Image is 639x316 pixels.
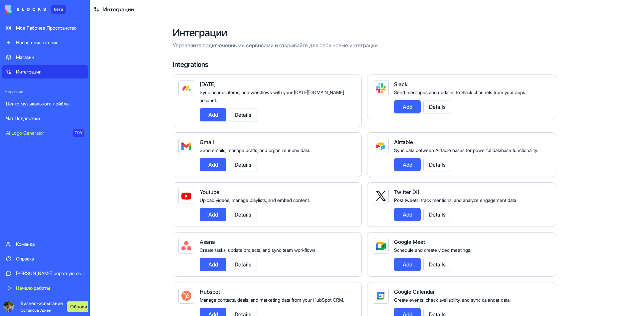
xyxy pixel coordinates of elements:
[200,158,226,171] button: Add
[2,252,88,265] a: Справка
[16,69,84,75] div: Интеграции
[200,288,220,295] span: Hubspot
[173,27,556,39] h2: Интеграции
[200,197,310,203] span: Upload videos, manage playlists, and embed content.
[394,100,421,113] button: Add
[200,81,216,87] span: [DATE]
[394,258,421,271] button: Add
[67,301,96,312] button: Обновить
[2,89,88,94] span: Недавние
[2,237,88,251] a: Команда
[394,89,526,95] span: Send messages and updates to Slack channels from your apps.
[2,51,88,64] a: Магазин
[394,288,435,295] span: Google Calendar
[200,189,219,195] span: Youtube
[423,100,451,113] button: Details
[394,238,425,245] span: Google Meet
[394,147,538,153] span: Sync data between Airtable bases for powerful database functionality.
[200,89,344,103] span: Sync boards, items, and workflows with your [DATE][DOMAIN_NAME] account.
[2,126,88,140] a: AI Logo GeneratorTRY
[229,108,257,121] button: Details
[200,297,344,303] span: Manage contacts, deals, and marketing data from your HubSpot CRM.
[5,5,66,14] a: бета
[3,301,14,312] img: ACg8ocJ0ucy52DokSfic6W25no1xODZg9yTSDHBMLcirAik8PbV1O_E=s96-c
[2,21,88,35] a: Мое Рабочее Пространство
[73,129,84,137] div: TRY
[21,300,63,313] span: Бизнес-испытание
[6,115,84,122] div: Чат Поддержки
[2,281,88,295] a: Начало работы
[200,147,310,153] span: Send emails, manage drafts, and organize inbox data.
[394,189,419,195] span: Twitter (X)
[200,139,214,145] span: Gmail
[5,5,46,14] img: логотип
[229,208,257,221] button: Details
[67,301,83,312] a: Обновить
[2,65,88,79] a: Интеграции
[51,5,66,14] div: бета
[394,158,421,171] button: Add
[2,97,88,110] a: Центр музыкального лейбла
[2,36,88,49] a: Новое приложение
[394,247,471,253] span: Schedule and create video meetings.
[16,241,84,247] div: Команда
[394,208,421,221] button: Add
[6,130,69,136] div: AI Logo Generator
[2,267,88,280] a: [PERSON_NAME] обратную связь
[229,258,257,271] button: Details
[200,247,317,253] span: Create tasks, update projects, and sync team workflows.
[200,238,215,245] span: Asana
[173,60,556,69] h4: Integrations
[16,285,84,291] div: Начало работы
[21,308,51,313] span: Осталось 7 дней
[423,258,451,271] button: Details
[16,25,84,31] div: Мое Рабочее Пространство
[6,100,84,107] div: Центр музыкального лейбла
[394,139,413,145] span: Airtable
[200,208,226,221] button: Add
[16,255,84,262] div: Справка
[200,108,226,121] button: Add
[16,270,84,277] div: [PERSON_NAME] обратную связь
[16,39,84,46] div: Новое приложение
[394,81,407,87] span: Slack
[200,258,226,271] button: Add
[2,112,88,125] a: Чат Поддержки
[173,41,556,49] p: Управляйте подключенными сервисами и открывайте для себя новые интеграции
[394,197,517,203] span: Post tweets, track mentions, and analyze engagement data.
[103,5,134,13] span: Интеграции
[394,297,511,303] span: Create events, check availability, and sync calendar data.
[423,158,451,171] button: Details
[16,54,84,61] div: Магазин
[229,158,257,171] button: Details
[423,208,451,221] button: Details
